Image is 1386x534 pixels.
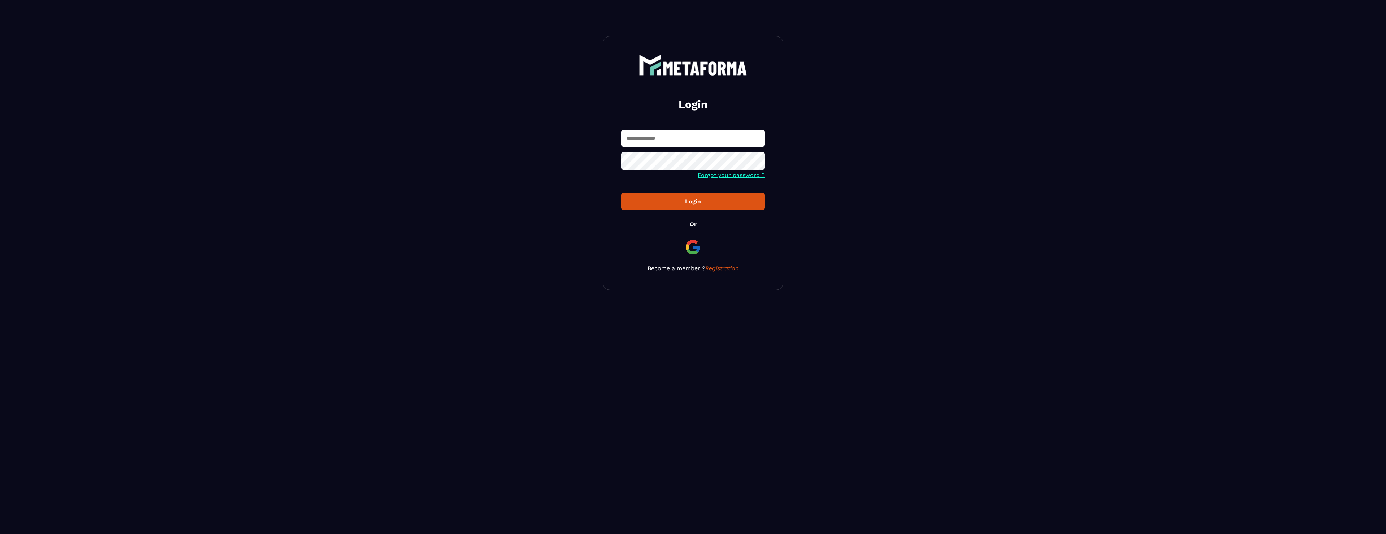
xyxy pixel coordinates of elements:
[684,238,702,256] img: google
[627,198,759,205] div: Login
[690,221,697,228] p: Or
[621,193,765,210] button: Login
[698,172,765,178] a: Forgot your password ?
[630,97,756,112] h2: Login
[621,265,765,272] p: Become a member ?
[639,55,747,76] img: logo
[621,55,765,76] a: logo
[705,265,739,272] a: Registration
